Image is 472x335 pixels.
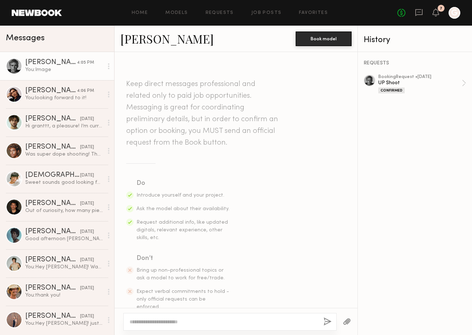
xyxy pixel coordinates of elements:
div: [DEMOGRAPHIC_DATA][PERSON_NAME] [25,172,80,179]
div: UP Shoot [378,79,462,86]
a: Requests [206,11,234,15]
div: You: Hey [PERSON_NAME]! Wanted to send you some Summer pieces, pinged you on i g . LMK! [25,264,103,271]
div: [PERSON_NAME] [25,115,80,123]
span: Messages [6,34,45,42]
div: Sweet sounds good looking forward!! [25,179,103,186]
a: G [449,7,460,19]
div: [PERSON_NAME] [25,284,80,292]
button: Book model [296,31,352,46]
a: bookingRequest •[DATE]UP ShootConfirmed [378,75,466,93]
div: [DATE] [80,285,94,292]
div: [DATE] [80,313,94,320]
div: 4:06 PM [77,88,94,94]
div: [PERSON_NAME] [25,313,80,320]
div: [DATE] [80,116,94,123]
a: Models [165,11,188,15]
div: booking Request • [DATE] [378,75,462,79]
a: Favorites [299,11,328,15]
div: [PERSON_NAME] [25,200,80,207]
a: [PERSON_NAME] [120,31,214,46]
div: 7 [440,7,442,11]
div: 4:05 PM [77,59,94,66]
div: You: Hey [PERSON_NAME]! just checking in on this? [25,320,103,327]
span: Ask the model about their availability. [136,206,229,211]
div: [DATE] [80,200,94,207]
div: You: Image [25,66,103,73]
div: Do [136,178,230,189]
div: Hi granttt, a pleasure! I’m currently planning to go to [GEOGRAPHIC_DATA] to do some work next month [25,123,103,130]
header: Keep direct messages professional and related only to paid job opportunities. Messaging is great ... [126,78,280,149]
a: Book model [296,35,352,41]
span: Expect verbal commitments to hold - only official requests can be enforced. [136,289,229,309]
div: History [364,36,466,44]
div: [PERSON_NAME] [25,59,77,66]
div: [PERSON_NAME] [25,228,80,235]
div: You: thank you! [25,292,103,299]
div: [PERSON_NAME] [25,144,80,151]
a: Job Posts [251,11,282,15]
div: Don’t [136,253,230,264]
div: [DATE] [80,257,94,264]
div: You: looking forward to it! [25,94,103,101]
div: [DATE] [80,228,94,235]
a: Home [132,11,148,15]
div: [DATE] [80,144,94,151]
div: [DATE] [80,172,94,179]
div: [PERSON_NAME] [25,87,77,94]
span: Request additional info, like updated digitals, relevant experience, other skills, etc. [136,220,228,240]
span: Introduce yourself and your project. [136,193,224,198]
span: Bring up non-professional topics or ask a model to work for free/trade. [136,268,225,280]
div: Good afternoon [PERSON_NAME], thank you for reaching out. I am impressed by the vintage designs o... [25,235,103,242]
div: Was super dope shooting! Thanks for having me! [25,151,103,158]
div: Confirmed [378,88,405,93]
div: [PERSON_NAME] [25,256,80,264]
div: REQUESTS [364,61,466,66]
div: Out of curiosity, how many pieces would you be gifting? [25,207,103,214]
